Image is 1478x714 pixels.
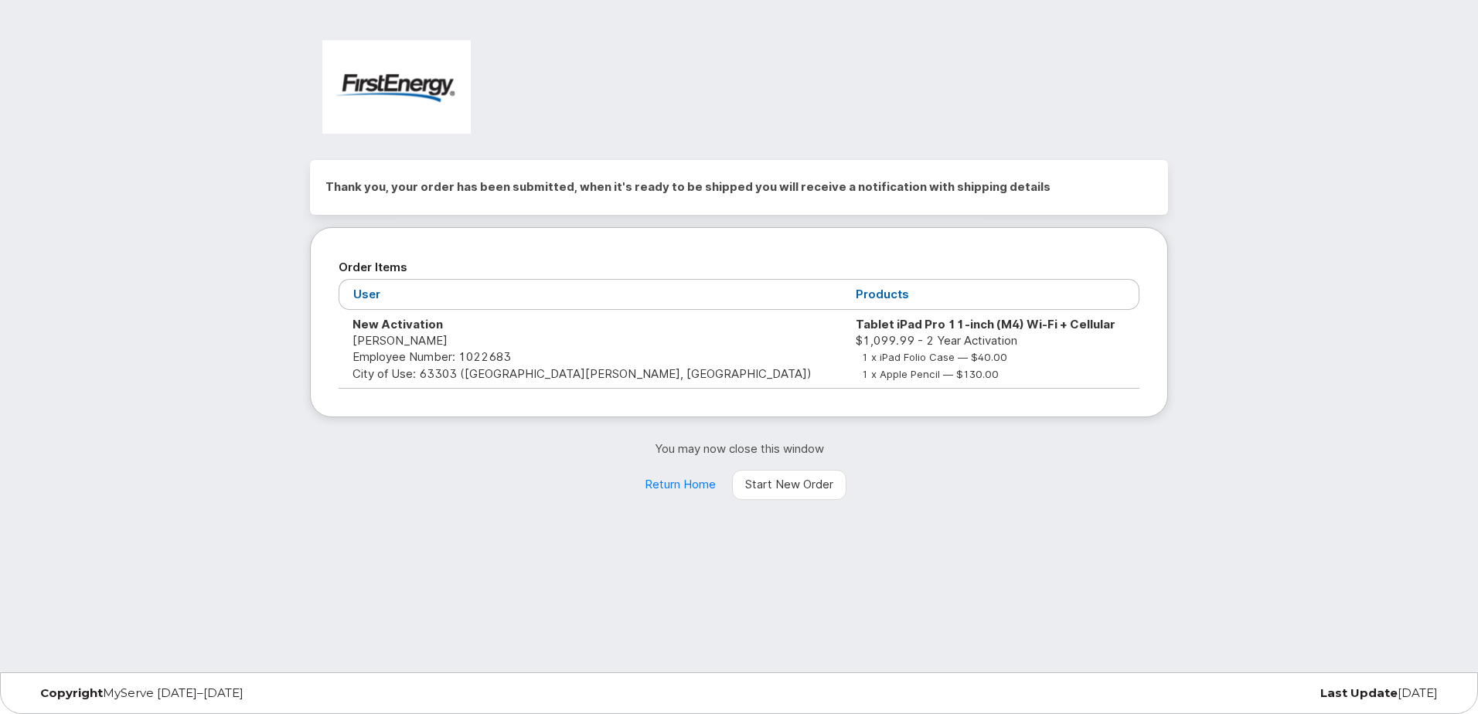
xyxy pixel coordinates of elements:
h2: Thank you, your order has been submitted, when it's ready to be shipped you will receive a notifi... [325,175,1153,199]
th: User [339,279,842,309]
h2: Order Items [339,256,1139,279]
td: $1,099.99 - 2 Year Activation [842,310,1139,389]
th: Products [842,279,1139,309]
div: [DATE] [976,687,1449,699]
iframe: Messenger Launcher [1411,647,1466,702]
div: MyServe [DATE]–[DATE] [29,687,502,699]
strong: New Activation [352,317,443,331]
strong: Last Update [1320,685,1398,700]
p: You may now close this window [310,440,1168,457]
small: 1 x iPad Folio Case — $40.00 [862,351,1007,363]
strong: Copyright [40,685,103,700]
a: Return Home [632,470,729,501]
small: 1 x Apple Pencil — $130.00 [862,368,999,380]
img: FirstEnergy Corp [322,40,471,134]
td: [PERSON_NAME] City of Use: 63303 ([GEOGRAPHIC_DATA][PERSON_NAME], [GEOGRAPHIC_DATA]) [339,310,842,389]
a: Start New Order [732,470,846,501]
span: Employee Number: 1022683 [352,349,511,364]
strong: Tablet iPad Pro 11-inch (M4) Wi-Fi + Cellular [856,317,1115,331]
